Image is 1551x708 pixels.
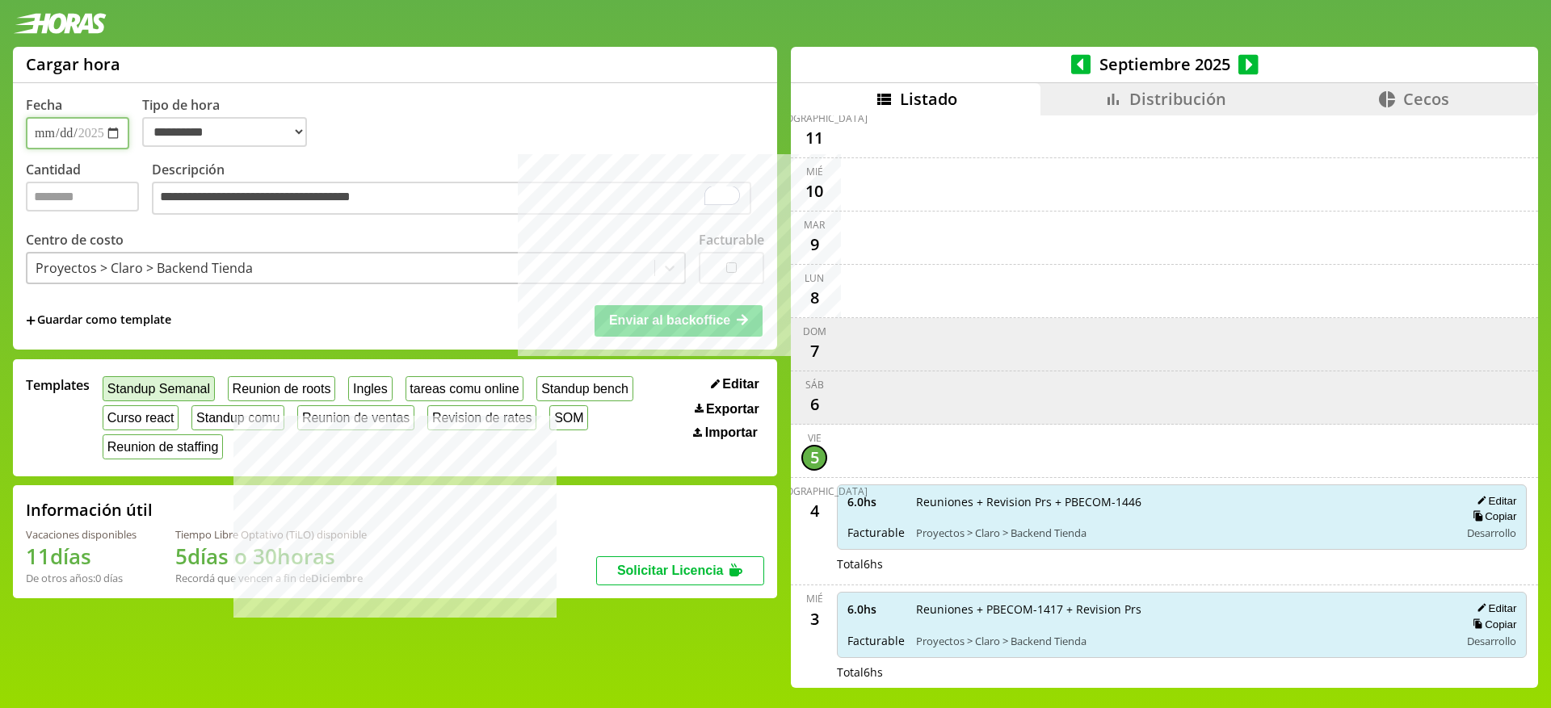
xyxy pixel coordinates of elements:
[191,405,284,430] button: Standup comu
[805,271,824,285] div: lun
[699,231,764,249] label: Facturable
[837,664,1527,680] div: Total 6 hs
[1129,88,1226,110] span: Distribución
[791,115,1538,685] div: scrollable content
[26,96,62,114] label: Fecha
[103,405,179,430] button: Curso react
[761,111,868,125] div: [DEMOGRAPHIC_DATA]
[1403,88,1449,110] span: Cecos
[804,218,825,232] div: mar
[916,494,1448,509] span: Reuniones + Revision Prs + PBECOM-1446
[801,605,827,631] div: 3
[1467,526,1516,540] span: Desarrollo
[1468,618,1516,631] button: Copiar
[26,231,124,249] label: Centro de costo
[609,313,730,327] span: Enviar al backoffice
[142,96,320,149] label: Tipo de hora
[803,325,826,338] div: dom
[596,556,764,585] button: Solicitar Licencia
[847,494,905,509] span: 6.0 hs
[900,88,957,110] span: Listado
[722,377,759,392] span: Editar
[175,571,367,585] div: Recordá que vencen a fin de
[916,634,1448,648] span: Proyectos > Claro > Backend Tienda
[26,499,153,521] h2: Información útil
[175,527,367,542] div: Tiempo Libre Optativo (TiLO) disponible
[801,498,827,524] div: 4
[297,405,414,430] button: Reunion de ventas
[705,425,758,440] span: Importar
[1472,494,1516,508] button: Editar
[311,571,363,585] b: Diciembre
[103,376,215,401] button: Standup Semanal
[1091,53,1238,75] span: Septiembre 2025
[152,161,764,220] label: Descripción
[805,378,824,392] div: sáb
[847,601,905,617] span: 6.0 hs
[26,182,139,212] input: Cantidad
[427,405,536,430] button: Revision de rates
[706,376,764,392] button: Editar
[595,305,763,336] button: Enviar al backoffice
[26,542,137,571] h1: 11 días
[26,312,171,329] span: +Guardar como template
[706,402,759,417] span: Exportar
[26,376,90,394] span: Templates
[103,434,223,459] button: Reunion de staffing
[617,563,724,577] span: Solicitar Licencia
[549,405,588,430] button: SOM
[26,312,36,329] span: +
[13,13,107,34] img: logotipo
[801,178,827,204] div: 10
[808,431,822,445] div: vie
[806,592,823,605] div: mié
[806,165,823,178] div: mié
[26,527,137,542] div: Vacaciones disponibles
[406,376,524,401] button: tareas comu online
[1472,601,1516,615] button: Editar
[837,556,1527,572] div: Total 6 hs
[348,376,392,401] button: Ingles
[536,376,633,401] button: Standup bench
[801,392,827,417] div: 6
[690,401,764,417] button: Exportar
[847,525,905,540] span: Facturable
[1468,509,1516,523] button: Copiar
[801,285,827,311] div: 8
[26,161,152,220] label: Cantidad
[36,259,253,277] div: Proyectos > Claro > Backend Tienda
[801,445,827,471] div: 5
[801,125,827,151] div: 11
[801,232,827,258] div: 9
[228,376,335,401] button: Reunion de roots
[761,484,868,498] div: [DEMOGRAPHIC_DATA]
[26,53,120,75] h1: Cargar hora
[1467,634,1516,648] span: Desarrollo
[26,571,137,585] div: De otros años: 0 días
[152,182,751,216] textarea: To enrich screen reader interactions, please activate Accessibility in Grammarly extension settings
[175,542,367,571] h1: 5 días o 30 horas
[847,633,905,648] span: Facturable
[142,117,307,147] select: Tipo de hora
[916,601,1448,617] span: Reuniones + PBECOM-1417 + Revision Prs
[801,338,827,364] div: 7
[916,526,1448,540] span: Proyectos > Claro > Backend Tienda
